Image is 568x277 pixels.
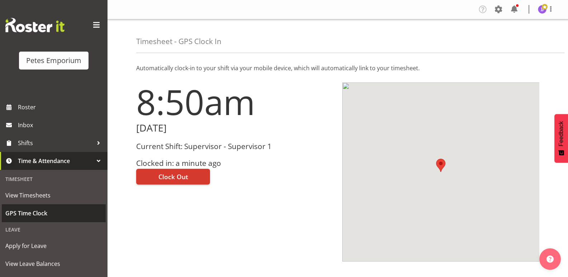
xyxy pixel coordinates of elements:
[2,186,106,204] a: View Timesheets
[136,82,334,121] h1: 8:50am
[538,5,546,14] img: janelle-jonkers702.jpg
[5,190,102,201] span: View Timesheets
[18,120,104,130] span: Inbox
[136,169,210,185] button: Clock Out
[136,123,334,134] h2: [DATE]
[2,204,106,222] a: GPS Time Clock
[2,255,106,273] a: View Leave Balances
[2,237,106,255] a: Apply for Leave
[136,37,221,46] h4: Timesheet - GPS Clock In
[136,64,539,72] p: Automatically clock-in to your shift via your mobile device, which will automatically link to you...
[546,255,554,263] img: help-xxl-2.png
[2,172,106,186] div: Timesheet
[26,55,81,66] div: Petes Emporium
[5,240,102,251] span: Apply for Leave
[18,156,93,166] span: Time & Attendance
[5,258,102,269] span: View Leave Balances
[158,172,188,181] span: Clock Out
[2,222,106,237] div: Leave
[5,208,102,219] span: GPS Time Clock
[5,18,65,32] img: Rosterit website logo
[136,159,334,167] h3: Clocked in: a minute ago
[136,142,334,151] h3: Current Shift: Supervisor - Supervisor 1
[554,114,568,163] button: Feedback - Show survey
[18,102,104,113] span: Roster
[558,121,564,146] span: Feedback
[18,138,93,148] span: Shifts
